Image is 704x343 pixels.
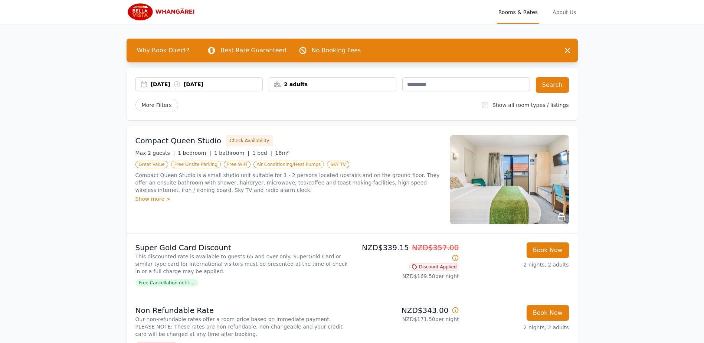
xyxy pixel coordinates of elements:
[135,150,175,156] span: Max 2 guests |
[135,171,441,194] p: Compact Queen Studio is a small studio unit suitable for 1 - 2 persons located upstairs and on th...
[220,46,286,55] p: Best Rate Guaranteed
[536,77,569,93] button: Search
[178,150,211,156] span: 1 bedroom |
[171,161,221,168] span: Free Onsite Parking
[409,263,459,271] span: Discount Applied
[275,150,289,156] span: 16m²
[127,3,198,21] img: Bella Vista Whangarei
[465,324,569,331] p: 2 nights, 2 adults
[135,279,198,287] span: Free Cancellation until ...
[151,81,263,88] div: [DATE] [DATE]
[412,243,459,252] span: NZD$357.00
[135,99,178,111] span: More Filters
[492,102,569,108] label: Show all room types / listings
[131,43,196,58] span: Why Book Direct?
[135,135,222,146] h3: Compact Queen Studio
[135,242,349,253] p: Super Gold Card Discount
[355,242,459,263] p: NZD$339.15
[355,316,459,323] p: NZD$171.50 per night
[135,161,168,168] span: Great Value
[253,161,324,168] span: Air Conditioning/Heat Pumps
[226,135,273,146] button: Check Availability
[527,242,569,258] button: Book Now
[465,261,569,268] p: 2 nights, 2 adults
[135,316,349,338] p: Our non-refundable rates offer a room price based on immediate payment. PLEASE NOTE: These rates ...
[355,272,459,280] p: NZD$169.58 per night
[135,305,349,316] p: Non Refundable Rate
[527,305,569,321] button: Book Now
[252,150,272,156] span: 1 bed |
[327,161,349,168] span: SKY TV
[355,305,459,316] p: NZD$343.00
[135,253,349,275] p: This discounted rate is available to guests 65 and over only. SuperGold Card or similar type card...
[224,161,251,168] span: Free WiFi
[135,195,441,203] div: Show more >
[269,81,396,88] div: 2 adults
[312,46,361,55] p: No Booking Fees
[214,150,249,156] span: 1 bathroom |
